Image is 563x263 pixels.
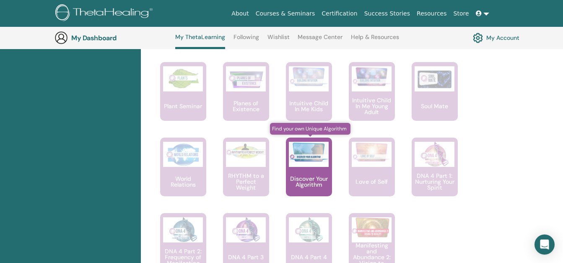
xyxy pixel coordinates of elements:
a: Success Stories [361,6,413,21]
a: Message Center [298,34,342,47]
img: cog.svg [473,31,483,45]
a: Wishlist [267,34,290,47]
img: DNA 4 Part 1: Nurturing Your Spirit [415,142,454,167]
p: Plant Seminar [161,103,205,109]
img: Manifesting and Abundance 2: Vision to Reality [352,217,392,238]
a: Plant Seminar Plant Seminar [160,62,206,138]
p: DNA 4 Part 3 [225,254,267,260]
p: Planes of Existence [223,100,269,112]
a: My ThetaLearning [175,34,225,49]
img: RHYTHM to a Perfect Weight [226,142,266,161]
p: Intuitive Child In Me Kids [286,100,332,112]
p: Intuitive Child In Me Young Adult [349,97,395,115]
a: Intuitive Child In Me Kids Intuitive Child In Me Kids [286,62,332,138]
img: DNA 4 Part 3 [226,217,266,242]
img: Love of Self [352,142,392,162]
img: Soul Mate [415,66,454,91]
a: Find your own Unique Algorithm Discover Your Algorithm Discover Your Algorithm [286,138,332,213]
span: Find your own Unique Algorithm [270,123,351,135]
img: Intuitive Child In Me Kids [289,66,329,87]
img: DNA 4 Part 4 [289,217,329,242]
p: DNA 4 Part 4 [288,254,330,260]
a: About [228,6,252,21]
a: Soul Mate Soul Mate [412,62,458,138]
a: Certification [318,6,361,21]
a: Resources [413,6,450,21]
p: Discover Your Algorithm [286,176,332,187]
a: RHYTHM to a Perfect Weight RHYTHM to a Perfect Weight [223,138,269,213]
h3: My Dashboard [71,34,155,42]
a: Store [450,6,472,21]
img: Discover Your Algorithm [289,142,329,162]
a: Following [234,34,259,47]
img: Planes of Existence [226,66,266,91]
img: Plant Seminar [163,66,203,91]
p: DNA 4 Part 1: Nurturing Your Spirit [412,173,458,190]
p: RHYTHM to a Perfect Weight [223,173,269,190]
img: generic-user-icon.jpg [54,31,68,44]
a: Help & Resources [351,34,399,47]
a: Love of Self Love of Self [349,138,395,213]
a: Courses & Seminars [252,6,319,21]
img: logo.png [55,4,156,23]
img: World Relations [163,142,203,167]
a: Planes of Existence Planes of Existence [223,62,269,138]
p: Soul Mate [418,103,451,109]
img: Intuitive Child In Me Young Adult [352,66,392,87]
a: My Account [473,31,519,45]
img: DNA 4 Part 2: Frequency of Manifesting [163,217,203,242]
a: Intuitive Child In Me Young Adult Intuitive Child In Me Young Adult [349,62,395,138]
a: World Relations World Relations [160,138,206,213]
p: Love of Self [352,179,391,185]
div: Open Intercom Messenger [534,234,555,255]
p: World Relations [160,176,206,187]
a: DNA 4 Part 1: Nurturing Your Spirit DNA 4 Part 1: Nurturing Your Spirit [412,138,458,213]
